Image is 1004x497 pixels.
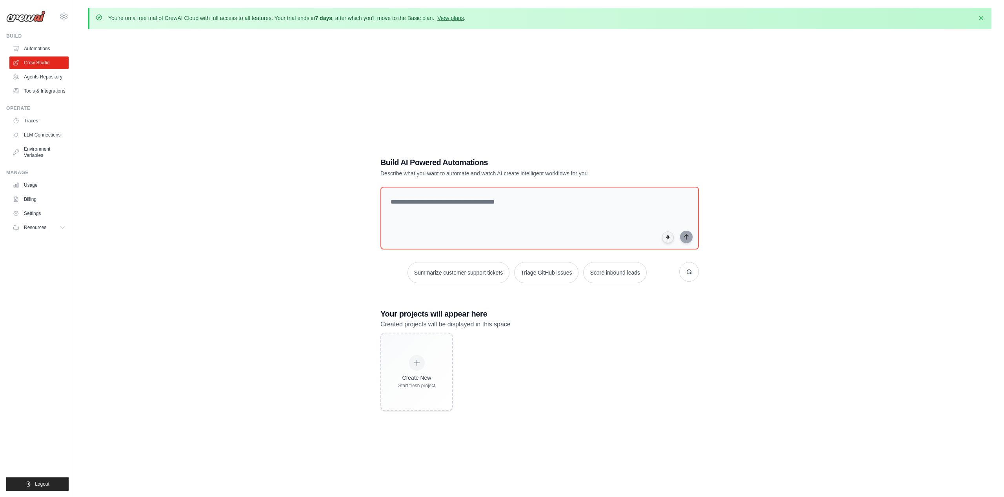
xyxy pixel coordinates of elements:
button: Triage GitHub issues [514,262,578,283]
a: Traces [9,115,69,127]
div: Start fresh project [398,382,435,389]
a: View plans [437,15,464,21]
span: Resources [24,224,46,231]
button: Summarize customer support tickets [407,262,509,283]
button: Get new suggestions [679,262,699,282]
p: Describe what you want to automate and watch AI create intelligent workflows for you [380,169,644,177]
img: Logo [6,11,45,22]
strong: 7 days [315,15,332,21]
div: Operate [6,105,69,111]
div: Manage [6,169,69,176]
a: Billing [9,193,69,206]
div: Create New [398,374,435,382]
a: Agents Repository [9,71,69,83]
p: You're on a free trial of CrewAI Cloud with full access to all features. Your trial ends in , aft... [108,14,466,22]
h1: Build AI Powered Automations [380,157,644,168]
h3: Your projects will appear here [380,308,699,319]
a: Environment Variables [9,143,69,162]
button: Score inbound leads [583,262,647,283]
button: Click to speak your automation idea [662,231,674,243]
div: Build [6,33,69,39]
a: LLM Connections [9,129,69,141]
button: Logout [6,477,69,491]
a: Usage [9,179,69,191]
a: Crew Studio [9,56,69,69]
a: Tools & Integrations [9,85,69,97]
button: Resources [9,221,69,234]
a: Settings [9,207,69,220]
p: Created projects will be displayed in this space [380,319,699,330]
span: Logout [35,481,49,487]
a: Automations [9,42,69,55]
